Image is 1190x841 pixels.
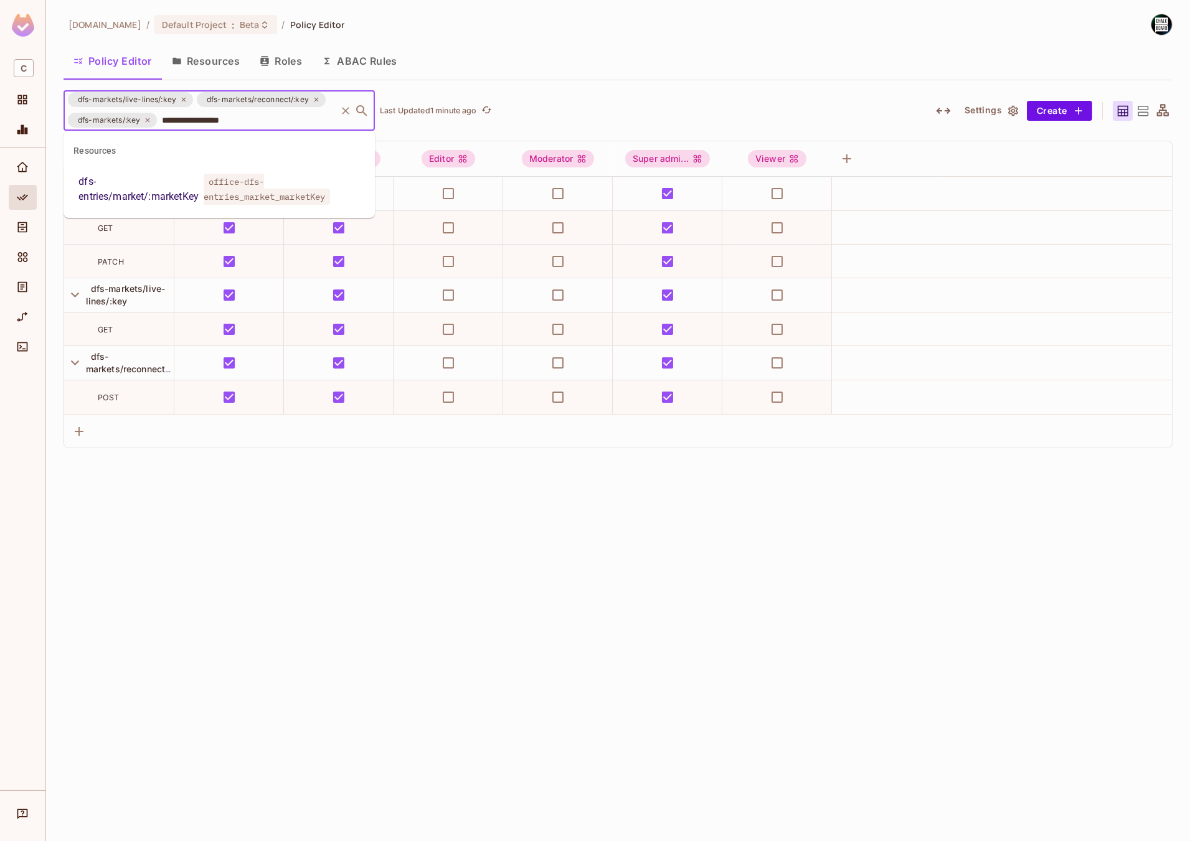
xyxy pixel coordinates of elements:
div: Audit Log [9,275,37,299]
span: dfs-markets/reconnect/:key [199,93,316,106]
span: PATCH [98,257,124,266]
span: GET [98,223,113,233]
span: GET [98,325,113,334]
div: Policy [9,185,37,210]
div: dfs-entries/market/:marketKey [78,174,199,204]
div: Monitoring [9,117,37,142]
div: Moderator [522,150,594,167]
span: POST [98,393,120,402]
button: Roles [250,45,312,77]
div: Connect [9,334,37,359]
div: Super admi... [625,150,710,167]
button: Settings [960,101,1022,121]
span: C [14,59,34,77]
div: Help & Updates [9,801,37,826]
span: dfs-markets/:key [70,114,148,126]
span: the active workspace [68,19,141,31]
span: Default Project [162,19,227,31]
span: dfs-markets/live-lines/:key [86,283,166,306]
div: dfs-markets/reconnect/:key [197,92,326,107]
p: Last Updated 1 minute ago [380,106,477,116]
div: Directory [9,215,37,240]
img: William Connelly [1151,14,1172,35]
div: URL Mapping [9,304,37,329]
div: Resources [64,136,375,166]
div: Home [9,155,37,180]
button: Create [1027,101,1092,121]
button: ABAC Rules [312,45,407,77]
div: Editor [422,150,475,167]
span: refresh [481,105,492,117]
button: Close [353,102,371,120]
div: dfs-markets/:key [68,113,157,128]
span: Click to refresh data [477,103,494,118]
span: : [231,20,235,30]
span: dfs-markets/reconnect/:key [86,351,186,374]
div: Viewer [748,150,806,167]
span: office-dfs-entries_market_marketKey [204,174,331,205]
div: Workspace: chalkboard.io [9,54,37,82]
span: Beta [240,19,260,31]
img: SReyMgAAAABJRU5ErkJggg== [12,14,34,37]
li: / [146,19,149,31]
span: Policy Editor [290,19,345,31]
button: refresh [479,103,494,118]
button: Clear [337,102,354,120]
div: Elements [9,245,37,270]
div: Projects [9,87,37,112]
div: dfs-markets/live-lines/:key [68,92,193,107]
span: dfs-markets/live-lines/:key [70,93,184,106]
button: Policy Editor [64,45,162,77]
span: Super admin [625,150,710,167]
button: Resources [162,45,250,77]
li: / [282,19,285,31]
